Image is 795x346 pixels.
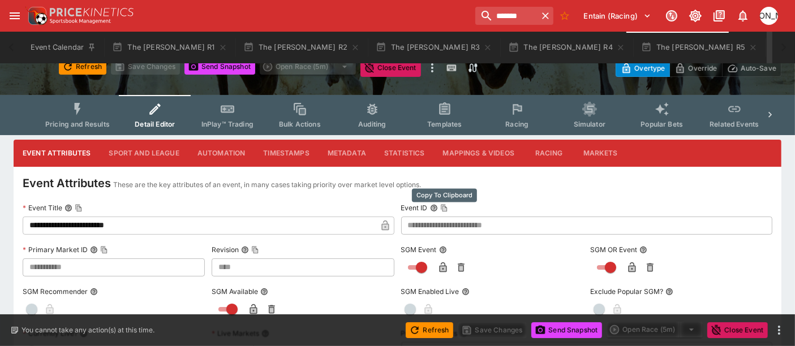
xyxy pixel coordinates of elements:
[426,59,439,77] button: more
[685,6,706,26] button: Toggle light/dark mode
[251,246,259,254] button: Copy To Clipboard
[634,32,764,63] button: The [PERSON_NAME] R5
[100,140,188,167] button: Sport and League
[25,5,48,27] img: PriceKinetics Logo
[688,62,717,74] p: Override
[237,32,367,63] button: The [PERSON_NAME] R2
[574,140,626,167] button: Markets
[531,322,602,338] button: Send Snapshot
[501,32,631,63] button: The [PERSON_NAME] R4
[319,140,375,167] button: Metadata
[23,245,88,254] p: Primary Market ID
[75,204,83,212] button: Copy To Clipboard
[590,245,637,254] p: SGM OR Event
[462,288,470,296] button: SGM Enabled Live
[722,59,781,77] button: Auto-Save
[639,246,647,254] button: SGM OR Event
[505,120,528,128] span: Racing
[616,59,670,77] button: Overtype
[188,140,255,167] button: Automation
[710,120,759,128] span: Related Events
[401,203,428,213] p: Event ID
[135,120,175,128] span: Detail Editor
[401,245,437,254] p: SGM Event
[45,120,110,128] span: Pricing and Results
[661,6,682,26] button: Connected to PK
[23,176,111,191] h4: Event Attributes
[360,59,421,77] button: Close Event
[50,8,134,16] img: PriceKinetics
[375,140,434,167] button: Statistics
[616,59,781,77] div: Start From
[430,204,438,212] button: Event IDCopy To Clipboard
[36,95,759,135] div: Event type filters
[65,204,72,212] button: Event TitleCopy To Clipboard
[707,322,768,338] button: Close Event
[14,140,100,167] button: Event Attributes
[369,32,499,63] button: The [PERSON_NAME] R3
[641,120,683,128] span: Popular Bets
[590,287,663,296] p: Exclude Popular SGM?
[634,62,665,74] p: Overtype
[434,140,524,167] button: Mappings & Videos
[406,322,453,338] button: Refresh
[22,325,154,335] p: You cannot take any action(s) at this time.
[212,245,239,254] p: Revision
[757,3,781,28] button: Jonty Andrew
[100,246,108,254] button: Copy To Clipboard
[772,323,786,337] button: more
[577,7,658,25] button: Select Tenant
[23,203,62,213] p: Event Title
[475,7,538,25] input: search
[90,288,98,296] button: SGM Recommender
[741,62,776,74] p: Auto-Save
[50,19,111,24] img: Sportsbook Management
[669,59,722,77] button: Override
[279,120,321,128] span: Bulk Actions
[59,59,106,75] button: Refresh
[212,287,258,296] p: SGM Available
[427,120,462,128] span: Templates
[201,120,253,128] span: InPlay™ Trading
[113,179,421,191] p: These are the key attributes of an event, in many cases taking priority over market level options.
[90,246,98,254] button: Primary Market IDCopy To Clipboard
[760,7,778,25] div: Jonty Andrew
[260,59,356,75] div: split button
[556,7,574,25] button: No Bookmarks
[412,188,477,202] div: Copy To Clipboard
[24,32,103,63] button: Event Calendar
[23,287,88,296] p: SGM Recommender
[607,322,703,338] div: split button
[733,6,753,26] button: Notifications
[440,204,448,212] button: Copy To Clipboard
[574,120,605,128] span: Simulator
[709,6,729,26] button: Documentation
[523,140,574,167] button: Racing
[358,120,386,128] span: Auditing
[105,32,234,63] button: The [PERSON_NAME] R1
[260,288,268,296] button: SGM Available
[439,246,447,254] button: SGM Event
[241,246,249,254] button: RevisionCopy To Clipboard
[665,288,673,296] button: Exclude Popular SGM?
[254,140,319,167] button: Timestamps
[401,287,459,296] p: SGM Enabled Live
[5,6,25,26] button: open drawer
[184,59,255,75] button: Send Snapshot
